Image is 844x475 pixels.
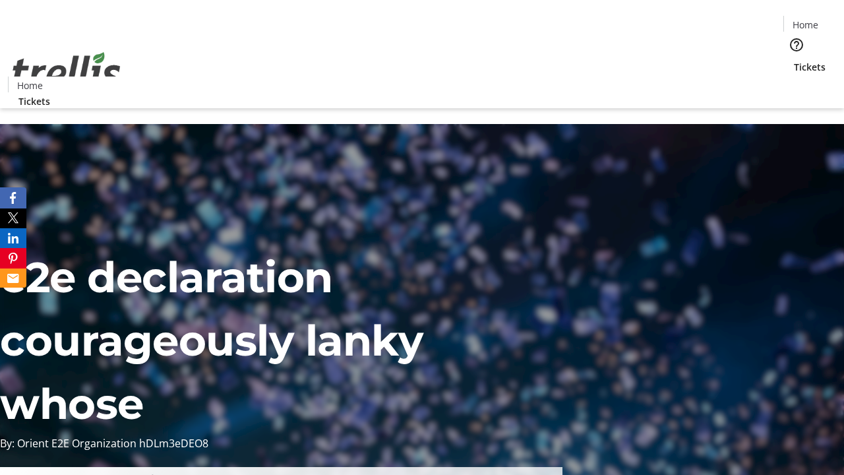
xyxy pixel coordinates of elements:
span: Home [793,18,818,32]
a: Home [784,18,826,32]
button: Cart [783,74,810,100]
a: Tickets [8,94,61,108]
a: Tickets [783,60,836,74]
a: Home [9,79,51,92]
span: Tickets [794,60,826,74]
button: Help [783,32,810,58]
span: Tickets [18,94,50,108]
span: Home [17,79,43,92]
img: Orient E2E Organization hDLm3eDEO8's Logo [8,38,125,104]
